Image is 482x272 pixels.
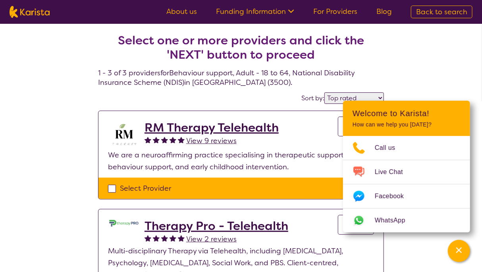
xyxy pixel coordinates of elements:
a: RM Therapy Telehealth [145,121,279,135]
a: View 2 reviews [186,233,237,245]
img: fullstar [178,136,185,143]
span: Facebook [375,190,413,202]
img: fullstar [153,136,160,143]
p: How can we help you [DATE]? [353,121,461,128]
button: Channel Menu [448,240,470,262]
a: Funding Information [216,7,294,16]
span: View 2 reviews [186,234,237,244]
img: fullstar [178,235,185,241]
a: Back to search [411,6,472,18]
span: WhatsApp [375,215,415,226]
span: View 9 reviews [186,136,237,146]
img: fullstar [153,235,160,241]
a: For Providers [313,7,357,16]
img: Karista logo [10,6,50,18]
h4: 1 - 3 of 3 providers for Behaviour support , Adult - 18 to 64 , National Disability Insurance Sch... [98,14,384,87]
img: fullstar [170,235,176,241]
h2: Select one or more providers and click the 'NEXT' button to proceed [108,33,374,62]
h2: Welcome to Karista! [353,109,461,118]
a: Web link opens in a new tab. [343,209,470,232]
img: fullstar [145,136,151,143]
div: Channel Menu [343,101,470,232]
a: View [338,215,374,235]
span: Call us [375,142,405,154]
img: lehxprcbtunjcwin5sb4.jpg [108,219,140,228]
a: Blog [376,7,392,16]
ul: Choose channel [343,136,470,232]
a: About us [166,7,197,16]
a: View 9 reviews [186,135,237,147]
label: Sort by: [301,94,324,102]
a: View [338,117,374,136]
img: fullstar [161,235,168,241]
img: fullstar [145,235,151,241]
span: Back to search [416,7,467,17]
img: fullstar [170,136,176,143]
img: b3hjthhf71fnbidirs13.png [108,121,140,149]
span: Live Chat [375,166,413,178]
img: fullstar [161,136,168,143]
a: Therapy Pro - Telehealth [145,219,288,233]
p: We are a neuroaffirming practice specialising in therapeutic support, behaviour support, and earl... [108,149,374,173]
